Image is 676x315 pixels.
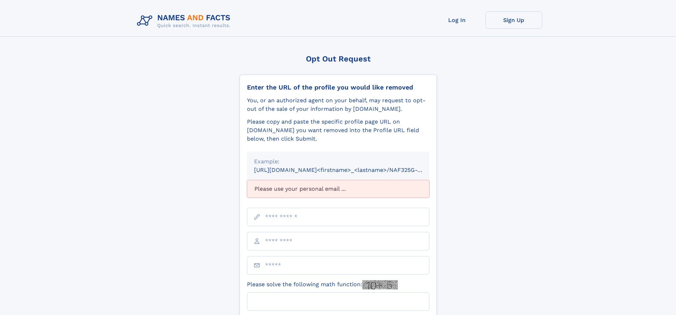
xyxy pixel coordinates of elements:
div: Please copy and paste the specific profile page URL on [DOMAIN_NAME] you want removed into the Pr... [247,118,429,143]
a: Log In [429,11,485,29]
div: Opt Out Request [240,54,437,63]
a: Sign Up [485,11,542,29]
div: Please use your personal email ... [247,180,429,198]
div: Enter the URL of the profile you would like removed [247,83,429,91]
div: Example: [254,157,422,166]
img: Logo Names and Facts [134,11,236,31]
label: Please solve the following math function: [247,280,398,289]
small: [URL][DOMAIN_NAME]<firstname>_<lastname>/NAF325G-xxxxxxxx [254,167,443,173]
div: You, or an authorized agent on your behalf, may request to opt-out of the sale of your informatio... [247,96,429,113]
